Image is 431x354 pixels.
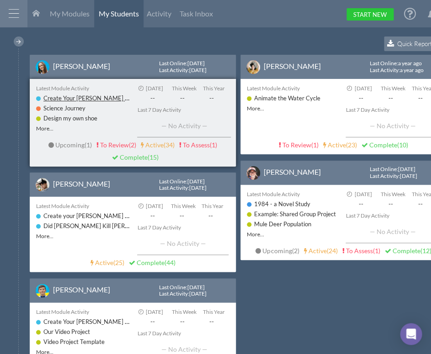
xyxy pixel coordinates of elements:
[370,60,397,67] span: Last Online
[112,153,158,161] a: Complete(15)
[370,60,426,67] div: : a year ago
[254,210,336,218] a: Example: Shared Group Project
[180,9,213,18] span: Task Inbox
[43,318,147,325] a: Create Your [PERSON_NAME] Talk-----
[53,179,110,188] a: [PERSON_NAME]
[171,203,196,209] span: This Week
[303,247,337,255] a: Active(24)
[36,83,133,93] div: Latest Module Activity
[203,85,225,92] span: This Year
[43,94,147,102] a: Create Your [PERSON_NAME] Talk-----
[43,115,97,122] a: Design my own shoe
[199,93,224,103] span: --
[90,259,124,266] a: Active(25)
[362,141,408,149] a: Complete(10)
[246,166,260,180] img: image
[264,62,321,70] a: [PERSON_NAME]
[36,307,133,317] div: Latest Module Activity
[170,317,195,326] span: --
[159,291,207,297] div: : [DATE]
[140,201,168,211] div: [DATE]
[400,323,422,345] div: Open Intercom Messenger
[159,178,186,185] span: Last Online
[247,189,341,199] div: Latest Module Activity
[99,9,139,18] span: My Students
[172,308,197,315] span: This Week
[147,9,171,18] span: Activity
[137,115,231,137] div: — No Activity —
[36,125,53,132] a: More...
[279,141,319,149] a: To Review(1)
[247,231,264,238] a: More...
[254,94,320,102] a: Animate the Water Cycle
[140,83,169,93] div: [DATE]
[137,223,229,232] div: Last 7 Day Activity
[128,259,175,266] a: Complete(44)
[36,60,49,74] img: image
[43,328,90,335] a: Our Video Project
[137,328,231,338] div: Last 7 Day Activity
[43,338,105,345] a: Video Project Template
[159,60,186,67] span: Last Online
[36,284,49,297] img: image
[346,8,394,21] a: Start New
[199,317,224,326] span: --
[247,83,341,93] div: Latest Module Activity
[384,247,431,255] a: Complete(12)
[36,201,133,211] div: Latest Module Activity
[140,93,165,103] span: --
[159,67,188,73] span: Last Activity
[53,62,110,70] a: [PERSON_NAME]
[137,232,229,255] div: — No Activity —
[36,233,53,239] a: More...
[36,178,49,192] img: image
[370,67,424,73] div: : a year ago
[159,178,208,185] div: : [DATE]
[159,284,208,291] div: : [DATE]
[169,211,194,220] span: --
[96,141,136,149] a: To Review(2)
[348,93,373,103] span: --
[137,105,231,115] div: Last 7 Day Activity
[159,60,208,67] div: : [DATE]
[43,212,172,219] a: Create your [PERSON_NAME] Talk - Demo Crew
[50,9,90,18] span: My Modules
[159,290,188,297] span: Last Activity
[348,83,378,93] div: [DATE]
[53,285,110,294] a: [PERSON_NAME]
[246,60,260,74] img: image
[203,308,225,315] span: This Year
[254,220,311,228] a: Mule Deer Population
[370,172,399,179] span: Last Activity
[179,141,217,149] a: To Assess(1)
[370,166,397,172] span: Last Online
[323,141,357,149] a: Active(23)
[198,211,223,220] span: --
[247,105,264,112] a: More...
[254,200,310,208] a: 1984 - a Novel Study
[43,222,254,229] a: Did [PERSON_NAME] Kill [PERSON_NAME]? A Lesson in Civilized vs. Uncivilized
[370,166,419,172] div: : [DATE]
[348,189,378,199] div: [DATE]
[370,173,417,179] div: : [DATE]
[378,93,403,103] span: --
[380,85,405,92] span: This Week
[159,184,188,191] span: Last Activity
[159,67,207,73] div: : [DATE]
[159,284,186,291] span: Last Online
[378,199,403,208] span: --
[43,104,85,112] a: Science Journey
[140,317,165,326] span: --
[201,203,223,209] span: This Year
[370,67,399,73] span: Last Activity
[140,211,165,220] span: --
[342,247,380,255] a: To Assess(1)
[48,141,92,149] a: Upcoming(1)
[141,141,175,149] a: Active(34)
[380,191,405,198] span: This Week
[255,247,299,255] a: Upcoming(2)
[170,93,195,103] span: --
[172,85,197,92] span: This Week
[348,199,373,208] span: --
[140,307,169,317] div: [DATE]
